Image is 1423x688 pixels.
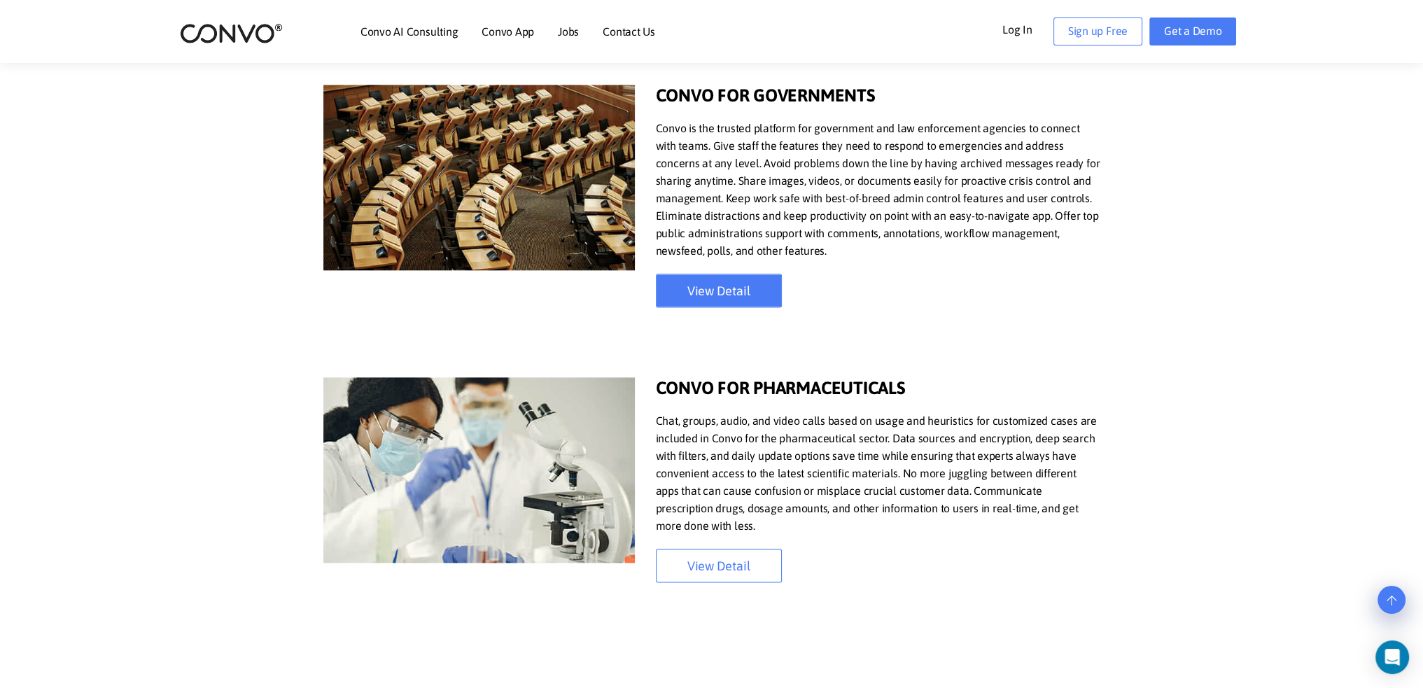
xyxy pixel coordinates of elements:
a: Convo AI Consulting [360,26,458,37]
img: convo for pharmaceuticals [323,377,635,563]
a: View Detail [656,549,782,582]
p: Chat, groups, audio, and video calls based on usage and heuristics for customized cases are inclu... [656,412,1100,535]
a: Jobs [558,26,579,37]
a: Log In [1002,17,1053,40]
img: logo_2.png [180,22,283,44]
a: Sign up Free [1053,17,1142,45]
h1: CONVO FOR PHARMACEUTICALS [656,377,1100,409]
p: Convo is the trusted platform for government and law enforcement agencies to connect with teams. ... [656,120,1100,260]
a: Convo App [482,26,534,37]
img: convo for governments [323,85,635,270]
a: Get a Demo [1149,17,1237,45]
div: Open Intercom Messenger [1375,640,1409,674]
a: Contact Us [603,26,655,37]
h1: CONVO FOR GOVERNMENTS [656,85,1100,116]
a: View Detail [656,274,782,307]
